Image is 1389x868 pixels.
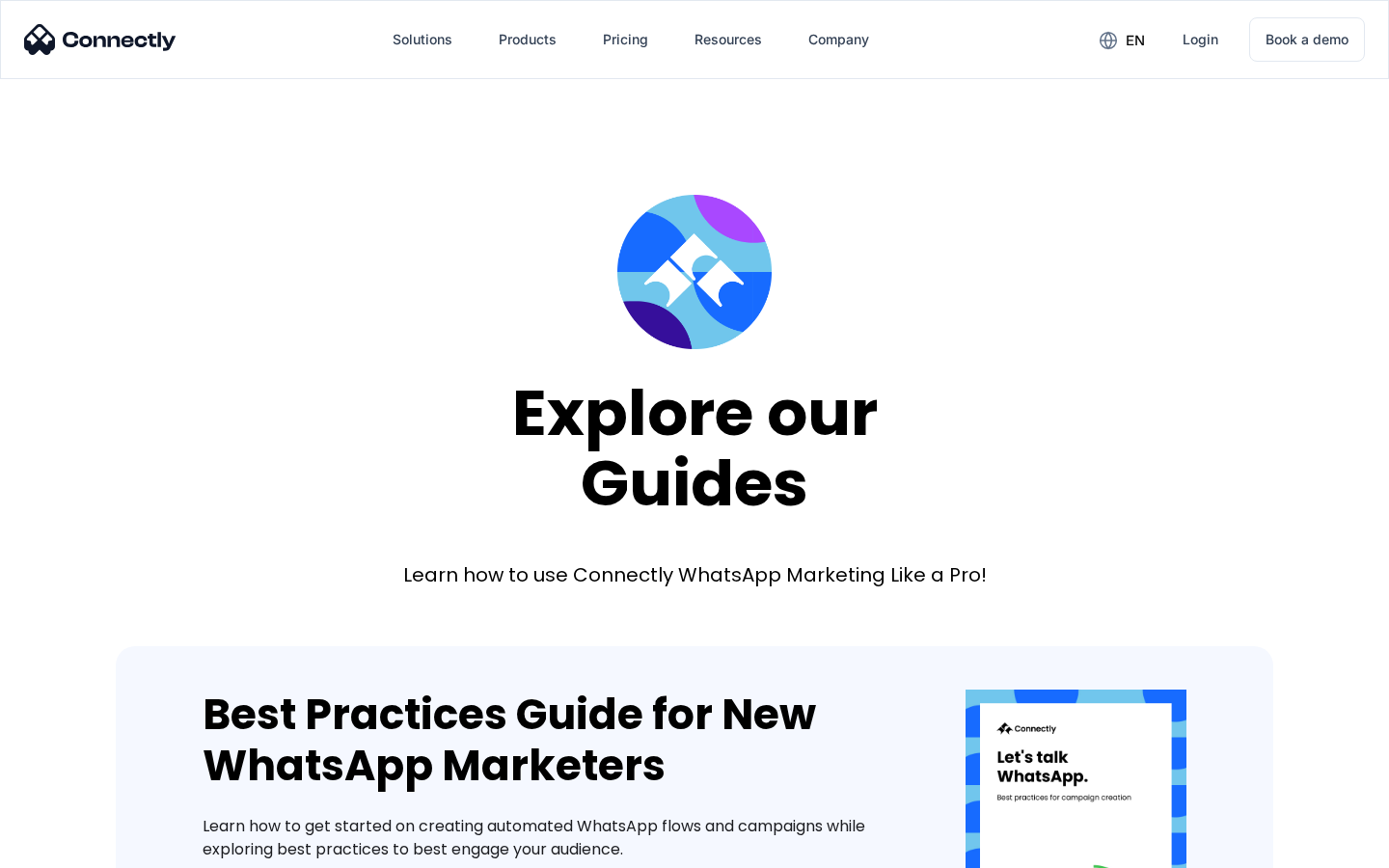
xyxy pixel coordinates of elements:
[808,26,869,53] div: Company
[203,815,908,861] div: Learn how to get started on creating automated WhatsApp flows and campaigns while exploring best ...
[24,24,177,55] img: Connectly Logo
[39,834,116,861] ul: Language list
[587,16,664,63] a: Pricing
[393,26,452,53] div: Solutions
[1249,17,1365,62] a: Book a demo
[1183,26,1218,53] div: Login
[1126,27,1145,54] div: en
[694,26,762,53] div: Resources
[603,26,648,53] div: Pricing
[403,561,987,588] div: Learn how to use Connectly WhatsApp Marketing Like a Pro!
[203,690,908,792] div: Best Practices Guide for New WhatsApp Marketers
[499,26,557,53] div: Products
[512,378,878,518] div: Explore our Guides
[1167,16,1234,63] a: Login
[19,834,116,861] aside: Language selected: English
